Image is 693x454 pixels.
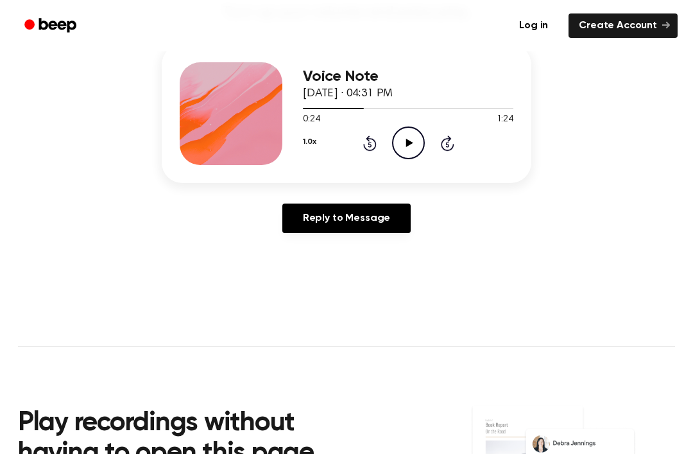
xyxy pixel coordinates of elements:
a: Reply to Message [282,204,411,233]
h3: Voice Note [303,68,513,85]
button: 1.0x [303,131,316,153]
a: Beep [15,13,88,39]
a: Create Account [569,13,678,38]
span: 0:24 [303,113,320,127]
span: 1:24 [497,113,513,127]
a: Log in [506,11,561,40]
span: [DATE] · 04:31 PM [303,88,393,100]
